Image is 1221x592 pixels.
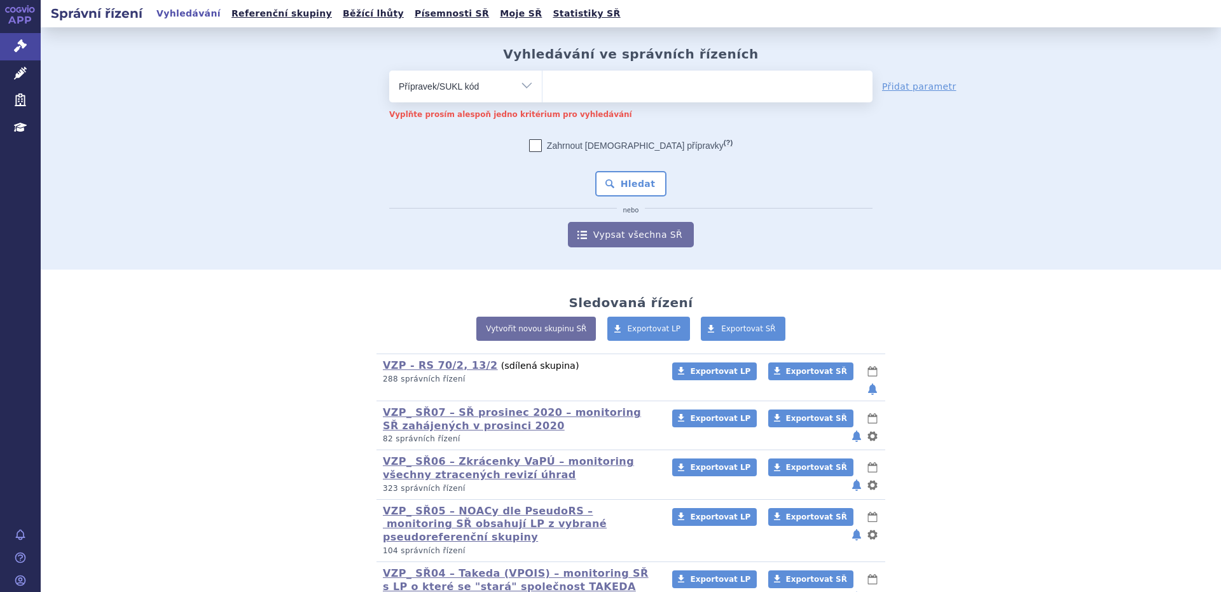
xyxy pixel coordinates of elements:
[768,508,853,526] a: Exportovat SŘ
[768,458,853,476] a: Exportovat SŘ
[866,382,879,397] button: notifikace
[690,367,750,376] span: Exportovat LP
[768,570,853,588] a: Exportovat SŘ
[383,359,498,371] a: VZP - RS 70/2, 13/2
[568,222,694,247] a: Vypsat všechna SŘ
[690,513,750,521] span: Exportovat LP
[383,483,656,494] p: 323 správních řízení
[339,5,408,22] a: Běžící lhůty
[672,362,757,380] a: Exportovat LP
[866,527,879,542] button: nastavení
[701,317,785,341] a: Exportovat SŘ
[383,546,656,556] p: 104 správních řízení
[496,5,546,22] a: Moje SŘ
[476,317,596,341] a: Vytvořit novou skupinu SŘ
[768,362,853,380] a: Exportovat SŘ
[866,478,879,493] button: nastavení
[721,324,776,333] span: Exportovat SŘ
[672,458,757,476] a: Exportovat LP
[866,364,879,379] button: lhůty
[383,455,634,481] a: VZP_ SŘ06 – Zkrácenky VaPÚ – monitoring všechny ztracených revizí úhrad
[383,374,656,385] p: 288 správních řízení
[617,207,645,214] i: nebo
[607,317,691,341] a: Exportovat LP
[529,139,733,152] label: Zahrnout [DEMOGRAPHIC_DATA] přípravky
[503,46,759,62] h2: Vyhledávání ve správních řízeních
[41,4,153,22] h2: Správní řízení
[411,5,493,22] a: Písemnosti SŘ
[383,434,656,444] p: 82 správních řízení
[850,429,863,444] button: notifikace
[228,5,336,22] a: Referenční skupiny
[389,110,873,120] p: Vyplňte prosím alespoň jedno kritérium pro vyhledávání
[850,527,863,542] button: notifikace
[595,171,667,196] button: Hledat
[866,572,879,587] button: lhůty
[690,575,750,584] span: Exportovat LP
[850,478,863,493] button: notifikace
[866,509,879,525] button: lhůty
[672,508,757,526] a: Exportovat LP
[672,570,757,588] a: Exportovat LP
[786,463,847,472] span: Exportovat SŘ
[569,295,693,310] h2: Sledovaná řízení
[628,324,681,333] span: Exportovat LP
[549,5,624,22] a: Statistiky SŘ
[672,410,757,427] a: Exportovat LP
[690,463,750,472] span: Exportovat LP
[383,505,607,544] a: VZP_ SŘ05 – NOACy dle PseudoRS – monitoring SŘ obsahují LP z vybrané pseudoreferenční skupiny
[383,406,641,432] a: VZP_ SŘ07 – SŘ prosinec 2020 – monitoring SŘ zahájených v prosinci 2020
[724,139,733,147] abbr: (?)
[866,460,879,475] button: lhůty
[866,411,879,426] button: lhůty
[882,80,956,93] a: Přidat parametr
[786,414,847,423] span: Exportovat SŘ
[786,367,847,376] span: Exportovat SŘ
[690,414,750,423] span: Exportovat LP
[153,5,224,22] a: Vyhledávání
[501,361,579,371] span: (sdílená skupina)
[786,575,847,584] span: Exportovat SŘ
[768,410,853,427] a: Exportovat SŘ
[866,429,879,444] button: nastavení
[786,513,847,521] span: Exportovat SŘ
